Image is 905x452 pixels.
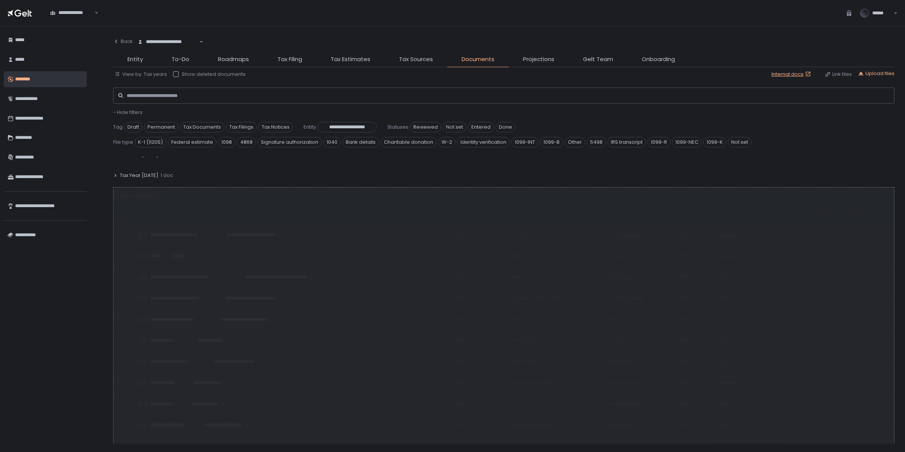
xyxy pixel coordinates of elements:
[410,122,441,132] span: Reviewed
[642,55,675,64] span: Onboarding
[331,55,370,64] span: Tax Estimates
[304,124,316,131] span: Entity
[144,122,178,132] span: Permanent
[218,137,235,148] span: 1098
[133,34,203,50] div: Search for option
[237,137,256,148] span: 4868
[647,137,670,148] span: 1099-R
[438,137,456,148] span: W-2
[278,55,302,64] span: Tax Filing
[218,55,249,64] span: Roadmaps
[45,5,98,21] div: Search for option
[387,124,408,131] span: Statuses
[342,137,379,148] span: Bank details
[825,71,852,78] button: Link files
[161,172,173,179] span: 1 doc
[583,55,613,64] span: Gelt Team
[226,122,257,132] span: Tax Filings
[380,137,437,148] span: Charitable donation
[113,124,123,131] span: Tag
[858,70,894,77] button: Upload files
[540,137,563,148] span: 1099-B
[258,137,322,148] span: Signature authorization
[443,122,466,132] span: Not set
[523,55,554,64] span: Projections
[468,122,494,132] span: Entered
[180,122,224,132] span: Tax Documents
[323,137,341,148] span: 1040
[703,137,726,148] span: 1099-K
[115,71,167,78] button: View by: Tax years
[457,137,510,148] span: Identity verification
[587,137,606,148] span: 5498
[113,38,133,45] div: Back
[495,122,515,132] span: Done
[399,55,433,64] span: Tax Sources
[135,137,166,148] span: K-1 (1120S)
[113,109,143,116] button: - Hide filters
[168,137,216,148] span: Federal estimate
[127,55,143,64] span: Entity
[124,122,143,132] span: Draft
[93,9,94,17] input: Search for option
[728,137,752,148] span: Not set
[113,139,133,146] span: File type
[672,137,702,148] span: 1099-NEC
[607,137,646,148] span: IRS transcript
[462,55,494,64] span: Documents
[172,55,189,64] span: To-Do
[113,34,133,49] button: Back
[258,122,293,132] span: Tax Notices
[120,172,158,179] span: Tax Year [DATE]
[511,137,538,148] span: 1099-INT
[772,71,813,78] a: Internal docs
[564,137,585,148] span: Other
